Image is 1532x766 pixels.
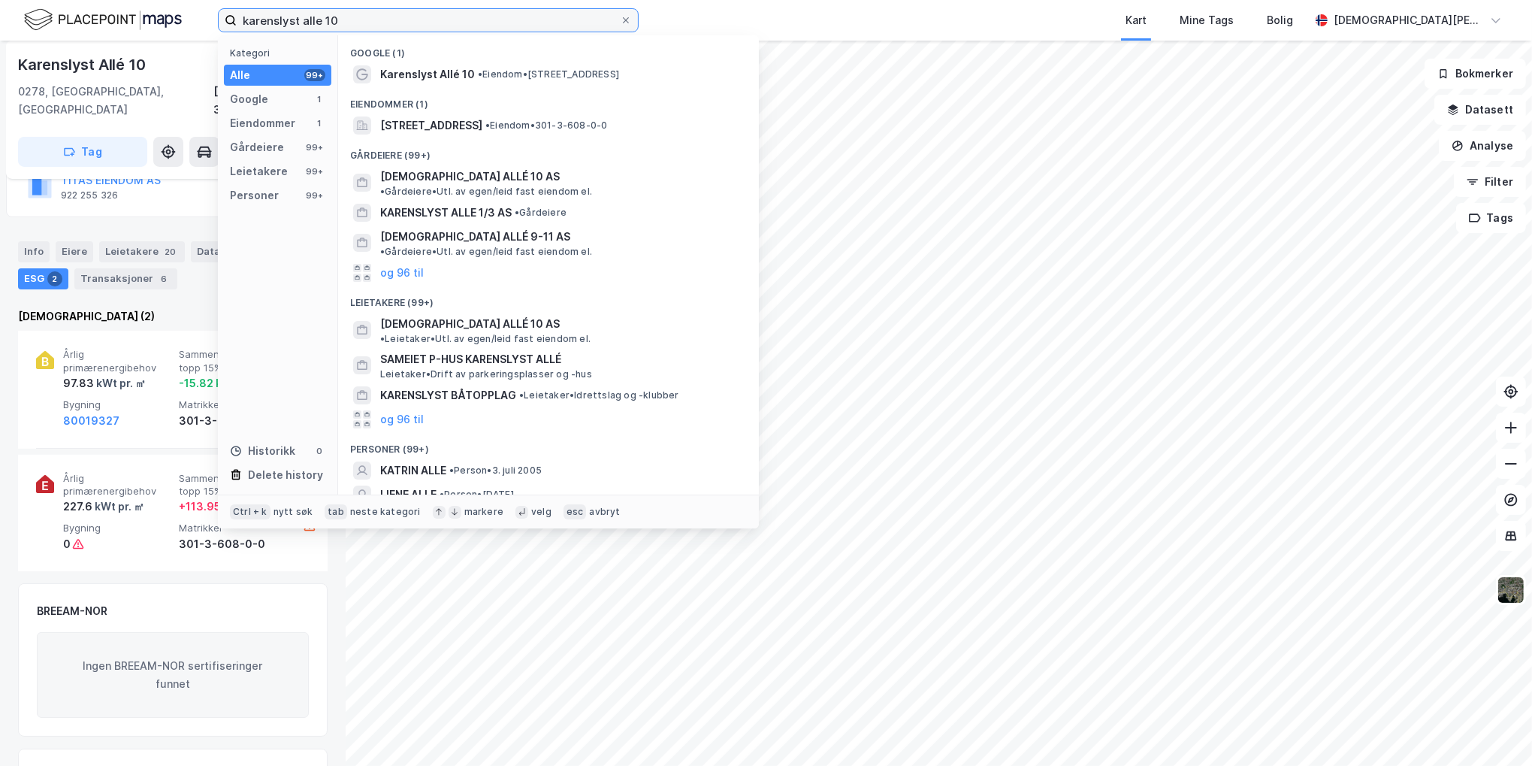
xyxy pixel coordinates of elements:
div: Bolig [1267,11,1293,29]
div: Info [18,241,50,262]
div: 99+ [304,141,325,153]
div: tab [325,504,347,519]
div: Mine Tags [1180,11,1234,29]
span: Årlig primærenergibehov [63,472,173,498]
span: Sammenlignet med topp 15% [179,348,289,374]
div: ESG [18,268,68,289]
div: Leietakere [230,162,288,180]
span: Årlig primærenergibehov [63,348,173,374]
span: SAMEIET P-HUS KARENSLYST ALLÉ [380,350,741,368]
div: 99+ [304,165,325,177]
span: Karenslyst Allé 10 [380,65,475,83]
button: og 96 til [380,264,424,282]
div: Datasett [191,241,265,262]
div: 301-3-608-0-0 [179,535,289,553]
span: Matrikkel [179,398,289,411]
span: • [485,120,490,131]
span: Person • [DATE] [440,489,514,501]
button: 80019327 [63,412,119,430]
div: Eiendommer [230,114,295,132]
div: Leietakere [99,241,185,262]
span: • [449,465,454,476]
div: Leietakere (99+) [338,285,759,312]
div: 0278, [GEOGRAPHIC_DATA], [GEOGRAPHIC_DATA] [18,83,213,119]
div: -15.82 kWt pr. ㎡ [179,374,265,392]
button: Tags [1456,203,1526,233]
span: Leietaker • Utl. av egen/leid fast eiendom el. [380,333,591,345]
span: Leietaker • Drift av parkeringsplasser og -hus [380,368,592,380]
img: 9k= [1497,576,1525,604]
div: Kart [1126,11,1147,29]
span: [DEMOGRAPHIC_DATA] ALLÉ 10 AS [380,168,560,186]
span: KARENSLYST BÅTOPPLAG [380,386,516,404]
div: Alle [230,66,250,84]
div: 0 [63,535,71,553]
div: Eiendommer (1) [338,86,759,114]
div: 1 [313,93,325,105]
div: 1 [313,117,325,129]
span: KATRIN ALLE [380,462,446,480]
span: • [380,186,385,197]
div: 227.6 [63,498,144,516]
span: [DEMOGRAPHIC_DATA] ALLÉ 9-11 AS [380,228,570,246]
span: Eiendom • [STREET_ADDRESS] [478,68,619,80]
div: kWt pr. ㎡ [92,498,144,516]
div: velg [531,506,551,518]
div: Gårdeiere [230,138,284,156]
div: 6 [156,271,171,286]
div: Delete history [248,466,323,484]
div: Transaksjoner [74,268,177,289]
div: 922 255 326 [61,189,118,201]
span: • [515,207,519,218]
div: nytt søk [273,506,313,518]
span: • [478,68,482,80]
div: Eiere [56,241,93,262]
span: Leietaker • Idrettslag og -klubber [519,389,679,401]
span: KARENSLYST ALLE 1/3 AS [380,204,512,222]
div: 20 [162,244,179,259]
div: [DEMOGRAPHIC_DATA] (2) [18,307,328,325]
div: + 113.95 kWt pr. ㎡ [179,498,273,516]
div: Karenslyst Allé 10 [18,53,148,77]
div: Google [230,90,268,108]
span: Person • 3. juli 2005 [449,465,542,477]
input: Søk på adresse, matrikkel, gårdeiere, leietakere eller personer [237,9,620,32]
span: Sammenlignet med topp 15% [179,472,289,498]
iframe: Chat Widget [1457,694,1532,766]
div: [DEMOGRAPHIC_DATA][PERSON_NAME] [1334,11,1484,29]
div: Ctrl + k [230,504,270,519]
div: 2 [47,271,62,286]
div: markere [464,506,503,518]
div: BREEAM-NOR [37,602,107,620]
div: neste kategori [350,506,421,518]
span: LIENE ALLE [380,486,437,504]
div: Personer [230,186,279,204]
span: [DEMOGRAPHIC_DATA] ALLÉ 10 AS [380,315,560,333]
span: Bygning [63,522,173,534]
button: Filter [1454,167,1526,197]
div: 301-3-608-0-0 [179,412,289,430]
div: Google (1) [338,35,759,62]
div: [GEOGRAPHIC_DATA], 3/608 [213,83,328,119]
div: Historikk [230,442,295,460]
div: 99+ [304,69,325,81]
img: logo.f888ab2527a4732fd821a326f86c7f29.svg [24,7,182,33]
span: • [519,389,524,401]
span: Matrikkel [179,522,289,534]
span: • [380,333,385,344]
div: Personer (99+) [338,431,759,459]
div: kWt pr. ㎡ [94,374,146,392]
div: Ingen BREEAM-NOR sertifiseringer funnet [37,632,309,718]
div: 97.83 [63,374,146,392]
div: 99+ [304,189,325,201]
button: Analyse [1439,131,1526,161]
button: Bokmerker [1425,59,1526,89]
button: Tag [18,137,147,167]
div: esc [564,504,587,519]
div: Kategori [230,47,331,59]
span: Eiendom • 301-3-608-0-0 [485,120,607,132]
span: Gårdeiere • Utl. av egen/leid fast eiendom el. [380,186,592,198]
button: Datasett [1434,95,1526,125]
span: • [380,246,385,257]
